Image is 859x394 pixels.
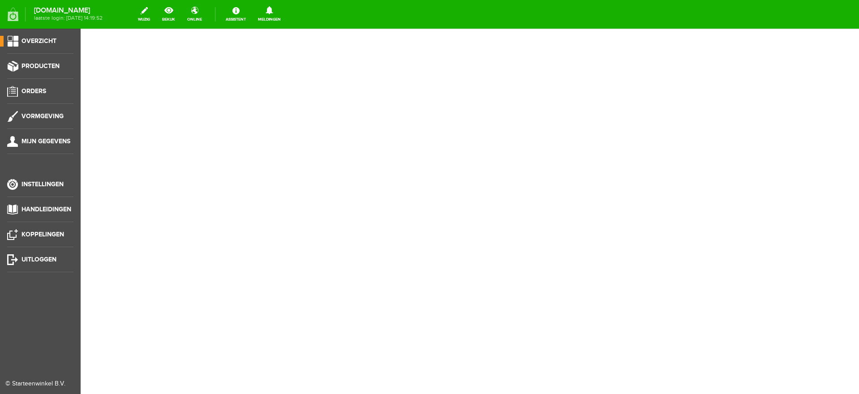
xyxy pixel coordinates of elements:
[133,4,155,24] a: wijzig
[21,87,46,95] span: Orders
[21,62,60,70] span: Producten
[220,4,251,24] a: Assistent
[21,180,64,188] span: Instellingen
[182,4,207,24] a: online
[21,37,56,45] span: Overzicht
[21,256,56,263] span: Uitloggen
[5,379,68,389] div: © Starteenwinkel B.V.
[21,231,64,238] span: Koppelingen
[253,4,286,24] a: Meldingen
[21,137,70,145] span: Mijn gegevens
[34,8,103,13] strong: [DOMAIN_NAME]
[34,16,103,21] span: laatste login: [DATE] 14:19:52
[157,4,180,24] a: bekijk
[21,206,71,213] span: Handleidingen
[21,112,64,120] span: Vormgeving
